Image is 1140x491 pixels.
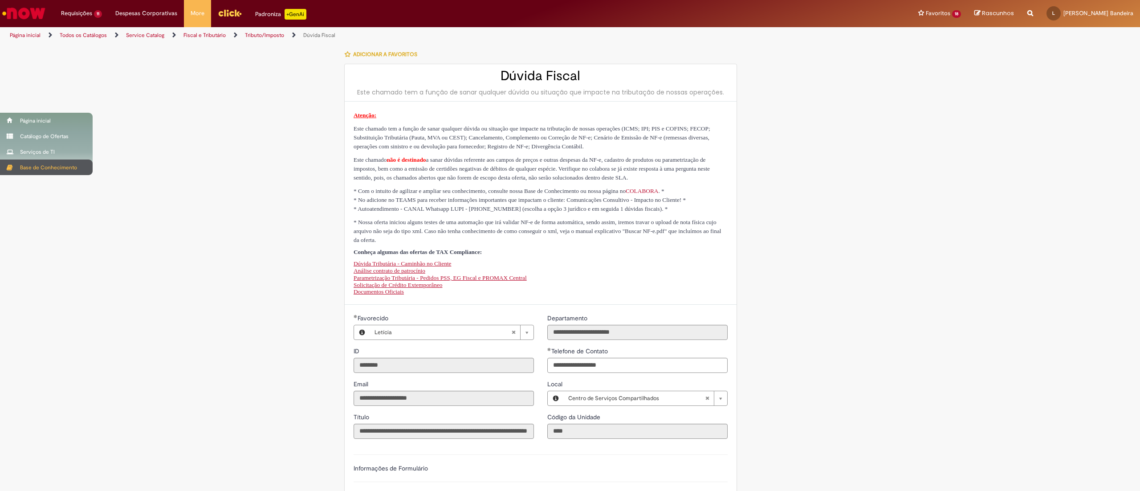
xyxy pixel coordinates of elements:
label: Somente leitura - ID [354,347,361,356]
input: Título [354,424,534,439]
a: COLABORA [626,188,658,194]
span: Requisições [61,9,92,18]
span: Adicionar a Favoritos [353,51,417,58]
span: Centro de Serviços Compartilhados [568,391,705,405]
span: Letícia [375,325,511,340]
span: Local [547,380,564,388]
label: Informações de Formulário [354,464,428,472]
input: Código da Unidade [547,424,728,439]
button: Local, Visualizar este registro Centro de Serviços Compartilhados [548,391,564,405]
a: LetíciaLimpar campo Favorecido [370,325,533,340]
span: 18 [952,10,961,18]
a: Fiscal e Tributário [183,32,226,39]
span: Obrigatório Preenchido [354,315,358,318]
button: Adicionar a Favoritos [344,45,422,64]
label: Somente leitura - Título [354,413,371,421]
a: Rascunhos [974,9,1014,18]
span: More [191,9,204,18]
input: Telefone de Contato [547,358,728,373]
abbr: Limpar campo Favorecido [507,325,520,340]
a: Solicitação de Crédito Extemporâneo [354,282,443,288]
span: Somente leitura - Título [354,413,371,421]
label: Somente leitura - Código da Unidade [547,413,602,421]
a: Tributo/Imposto [245,32,284,39]
div: Padroniza [255,9,306,20]
img: click_logo_yellow_360x200.png [218,6,242,20]
h2: Dúvida Fiscal [354,69,728,83]
span: Somente leitura - Código da Unidade [547,413,602,421]
input: Email [354,391,534,406]
p: +GenAi [285,9,306,20]
input: ID [354,358,534,373]
ul: Trilhas de página [7,27,753,44]
a: Dúvida Fiscal [303,32,335,39]
a: Documentos Oficiais [354,288,404,295]
span: Despesas Corporativas [115,9,177,18]
abbr: Limpar campo Local [700,391,714,405]
a: Análise contrato de patrocínio [354,267,425,274]
div: Este chamado tem a função de sanar qualquer dúvida ou situação que impacte na tributação de nossa... [354,88,728,97]
span: Telefone de Contato [551,347,610,355]
span: [PERSON_NAME] Bandeira [1063,9,1133,17]
span: Favoritos [926,9,950,18]
span: * Com o intuito de agilizar e ampliar seu conhecimento, consulte nossa Base de Conhecimento ou no... [354,188,664,194]
span: Necessários - Favorecido [358,314,390,322]
a: Página inicial [10,32,41,39]
label: Somente leitura - Departamento [547,314,589,323]
img: ServiceNow [1,4,47,22]
span: * No adicione no TEAMS para receber informações importantes que impactam o cliente: Comunicações ... [354,196,686,203]
span: * Nossa oferta iniciou alguns testes de uma automação que irá validar NF-e de forma automática, s... [354,219,721,243]
a: Dúvida Tributária - Caminhão no Cliente [354,260,452,267]
span: Obrigatório Preenchido [547,348,551,351]
span: Atenção: [354,112,376,119]
span: * Autoatendimento - CANAL Whatsapp LUPI - [PHONE_NUMBER] (escolha a opção 3 jurídico e em seguida... [354,205,668,212]
label: Somente leitura - Email [354,380,370,389]
span: não é destinado [387,156,426,163]
input: Departamento [547,325,728,340]
span: L [1052,10,1055,16]
a: Todos os Catálogos [60,32,107,39]
span: Rascunhos [982,9,1014,17]
a: Parametrização Tributária - Pedidos PSS, EG Fiscal e PROMAX Central [354,274,527,281]
span: 11 [94,10,102,18]
a: Service Catalog [126,32,164,39]
span: Somente leitura - Email [354,380,370,388]
a: Centro de Serviços CompartilhadosLimpar campo Local [564,391,727,405]
span: Este chamado tem a função de sanar qualquer dúvida ou situação que impacte na tributação de nossa... [354,125,710,150]
button: Favorecido, Visualizar este registro Letícia [354,325,370,340]
span: Conheça algumas das ofertas de TAX Compliance: [354,249,482,255]
span: Este chamado a sanar dúvidas referente aos campos de preços e outras despesas da NF-e, cadastro d... [354,156,710,181]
